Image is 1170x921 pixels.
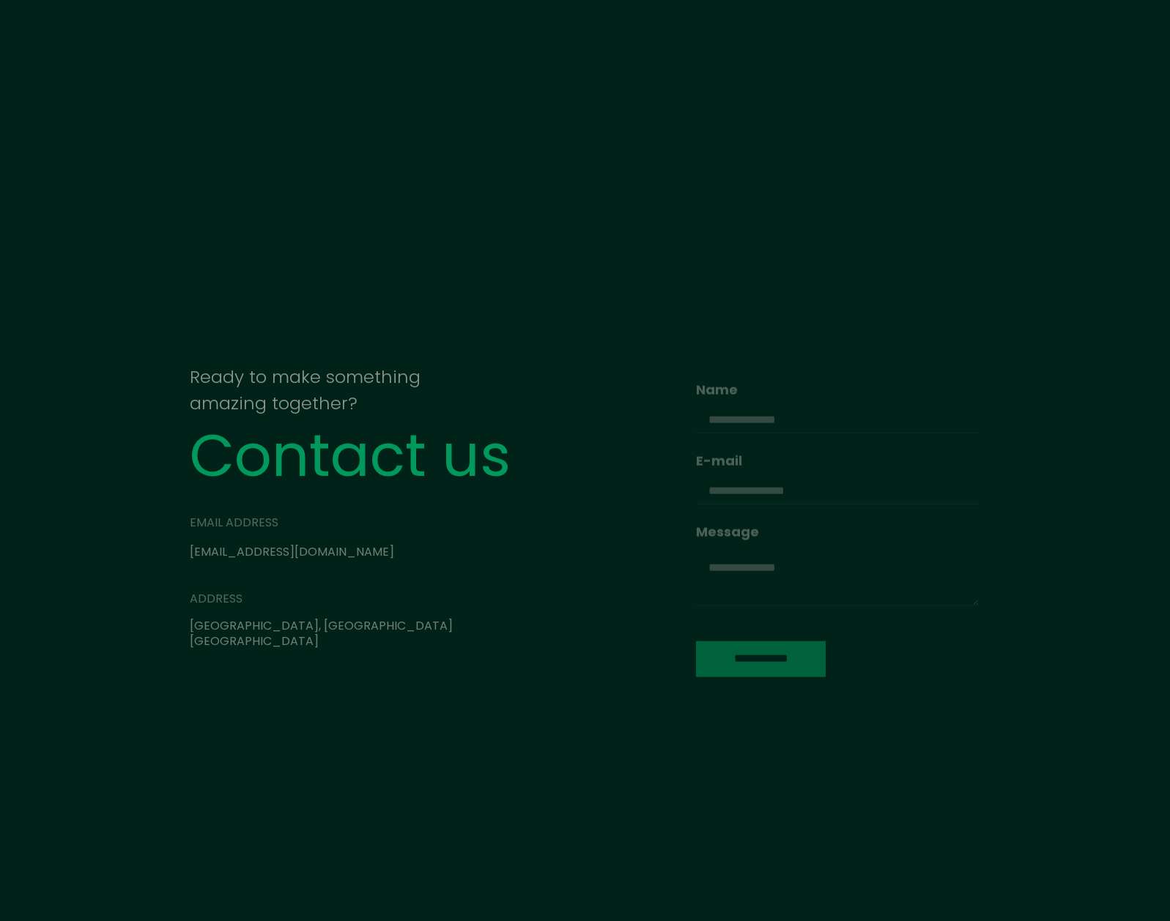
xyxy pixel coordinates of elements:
[190,619,608,635] div: [GEOGRAPHIC_DATA], [GEOGRAPHIC_DATA]
[696,521,980,541] label: Message
[190,426,608,485] div: Contact us
[190,635,608,650] div: [GEOGRAPHIC_DATA]
[696,379,980,676] form: Email Form
[696,379,980,399] label: Name
[190,514,394,532] div: email address
[190,364,608,417] div: Ready to make something amazing together?
[696,450,980,470] label: E-mail
[190,543,394,560] a: [EMAIL_ADDRESS][DOMAIN_NAME]
[190,590,608,608] div: address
